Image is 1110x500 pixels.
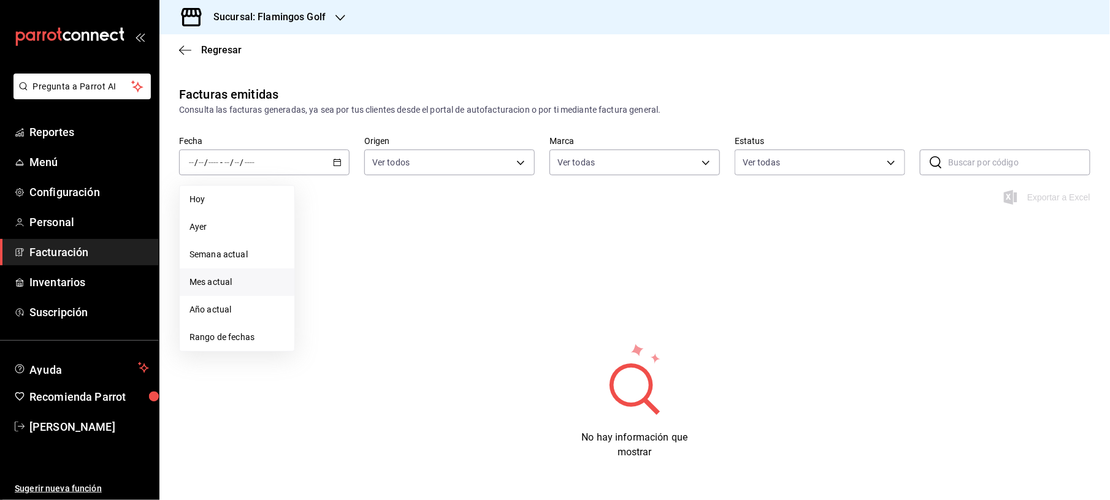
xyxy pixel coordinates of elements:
[29,184,149,200] span: Configuración
[29,214,149,230] span: Personal
[204,157,208,167] span: /
[224,157,230,167] input: --
[372,156,410,169] span: Ver todos
[244,157,255,167] input: ----
[188,157,194,167] input: --
[198,157,204,167] input: --
[29,124,149,140] span: Reportes
[29,360,133,375] span: Ayuda
[29,419,149,435] span: [PERSON_NAME]
[29,274,149,290] span: Inventarios
[9,89,151,102] a: Pregunta a Parrot AI
[179,44,242,56] button: Regresar
[29,154,149,170] span: Menú
[735,137,905,146] label: Estatus
[179,137,350,146] label: Fecha
[201,44,242,56] span: Regresar
[189,248,285,261] span: Semana actual
[948,150,1090,175] input: Buscar por código
[208,157,219,167] input: ----
[189,303,285,316] span: Año actual
[189,193,285,206] span: Hoy
[549,137,720,146] label: Marca
[179,85,278,104] div: Facturas emitidas
[179,104,1090,116] div: Consulta las facturas generadas, ya sea por tus clientes desde el portal de autofacturacion o por...
[189,331,285,344] span: Rango de fechas
[13,74,151,99] button: Pregunta a Parrot AI
[234,157,240,167] input: --
[230,157,234,167] span: /
[29,304,149,320] span: Suscripción
[33,80,132,93] span: Pregunta a Parrot AI
[220,157,223,167] span: -
[204,10,326,25] h3: Sucursal: Flamingos Golf
[582,431,688,458] span: No hay información que mostrar
[29,388,149,405] span: Recomienda Parrot
[135,32,145,42] button: open_drawer_menu
[240,157,244,167] span: /
[743,156,780,169] span: Ver todas
[189,221,285,233] span: Ayer
[29,244,149,260] span: Facturación
[194,157,198,167] span: /
[364,137,535,146] label: Origen
[15,482,149,495] span: Sugerir nueva función
[557,156,595,169] span: Ver todas
[189,276,285,289] span: Mes actual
